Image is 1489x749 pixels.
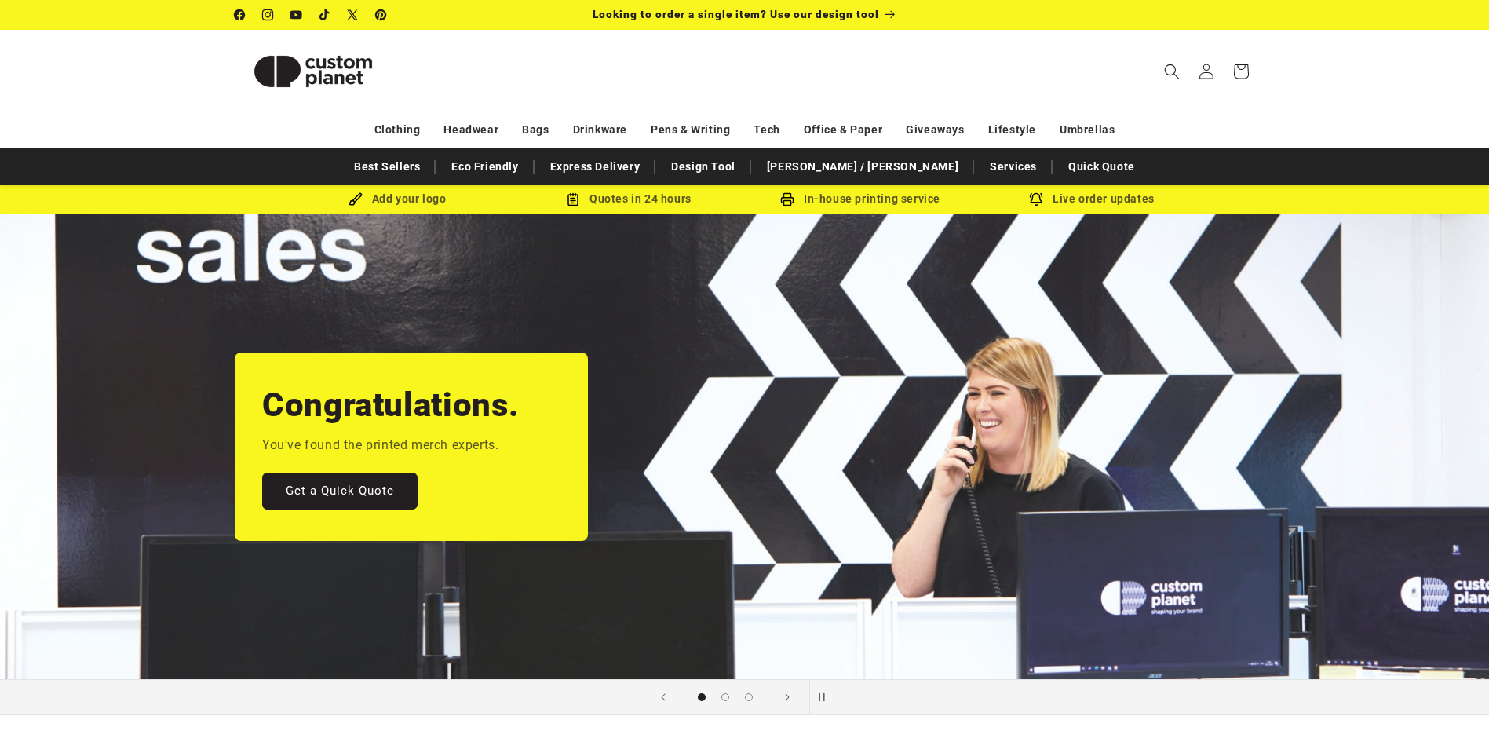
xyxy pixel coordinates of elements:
[690,685,713,709] button: Load slide 1 of 3
[906,116,964,144] a: Giveaways
[713,685,737,709] button: Load slide 2 of 3
[522,116,549,144] a: Bags
[1060,153,1143,181] a: Quick Quote
[542,153,648,181] a: Express Delivery
[374,116,421,144] a: Clothing
[262,434,498,457] p: You've found the printed merch experts.
[262,384,520,426] h2: Congratulations.
[228,30,397,112] a: Custom Planet
[443,116,498,144] a: Headwear
[235,36,392,107] img: Custom Planet
[566,192,580,206] img: Order Updates Icon
[1060,116,1115,144] a: Umbrellas
[349,192,363,206] img: Brush Icon
[759,153,966,181] a: [PERSON_NAME] / [PERSON_NAME]
[780,192,794,206] img: In-house printing
[346,153,428,181] a: Best Sellers
[573,116,627,144] a: Drinkware
[804,116,882,144] a: Office & Paper
[663,153,743,181] a: Design Tool
[976,189,1208,209] div: Live order updates
[262,473,418,510] a: Get a Quick Quote
[651,116,730,144] a: Pens & Writing
[443,153,526,181] a: Eco Friendly
[282,189,513,209] div: Add your logo
[770,680,805,714] button: Next slide
[737,685,761,709] button: Load slide 3 of 3
[982,153,1045,181] a: Services
[988,116,1036,144] a: Lifestyle
[809,680,844,714] button: Pause slideshow
[593,8,879,20] span: Looking to order a single item? Use our design tool
[1029,192,1043,206] img: Order updates
[513,189,745,209] div: Quotes in 24 hours
[646,680,681,714] button: Previous slide
[745,189,976,209] div: In-house printing service
[1155,54,1189,89] summary: Search
[754,116,779,144] a: Tech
